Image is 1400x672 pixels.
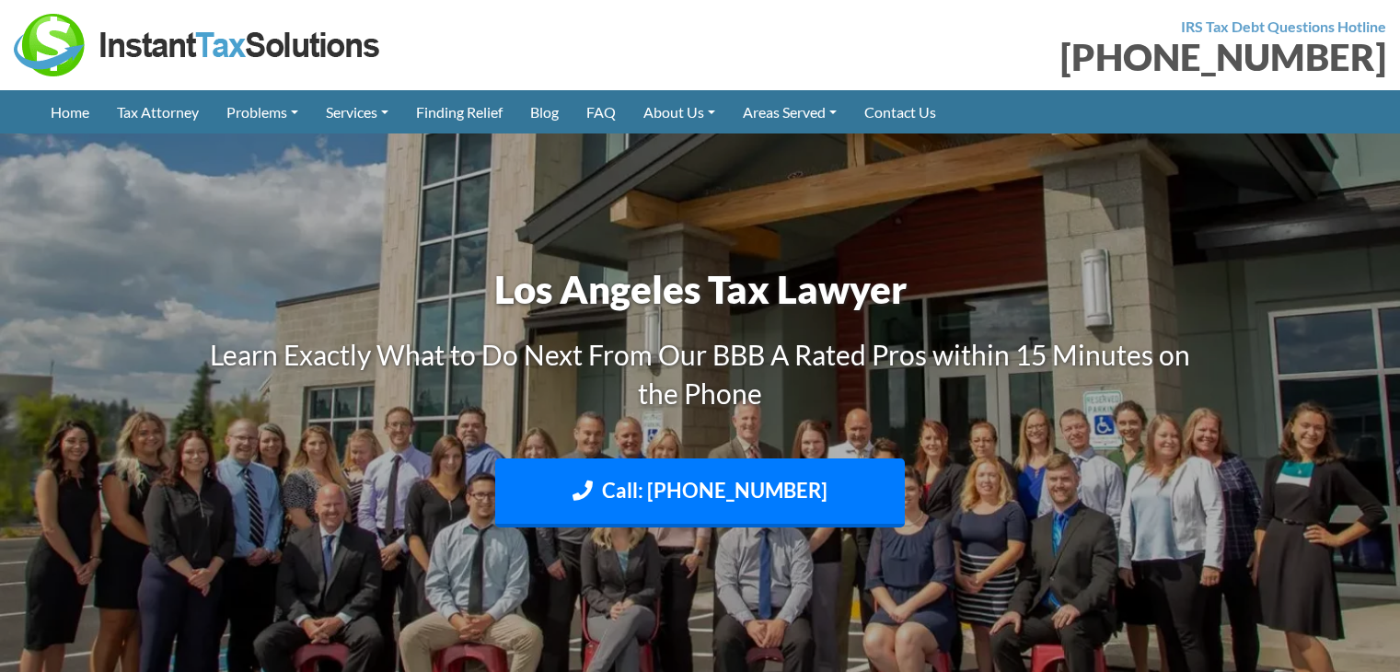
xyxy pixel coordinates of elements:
a: Contact Us [850,90,950,133]
a: Tax Attorney [103,90,213,133]
h3: Learn Exactly What to Do Next From Our BBB A Rated Pros within 15 Minutes on the Phone [190,335,1211,412]
a: FAQ [573,90,630,133]
a: Services [312,90,402,133]
a: Problems [213,90,312,133]
a: Areas Served [729,90,850,133]
a: Finding Relief [402,90,516,133]
a: Home [37,90,103,133]
h1: Los Angeles Tax Lawyer [190,262,1211,317]
a: Blog [516,90,573,133]
div: [PHONE_NUMBER] [714,39,1387,75]
a: Instant Tax Solutions Logo [14,34,382,52]
a: About Us [630,90,729,133]
strong: IRS Tax Debt Questions Hotline [1181,17,1386,35]
a: Call: [PHONE_NUMBER] [495,458,905,527]
img: Instant Tax Solutions Logo [14,14,382,76]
